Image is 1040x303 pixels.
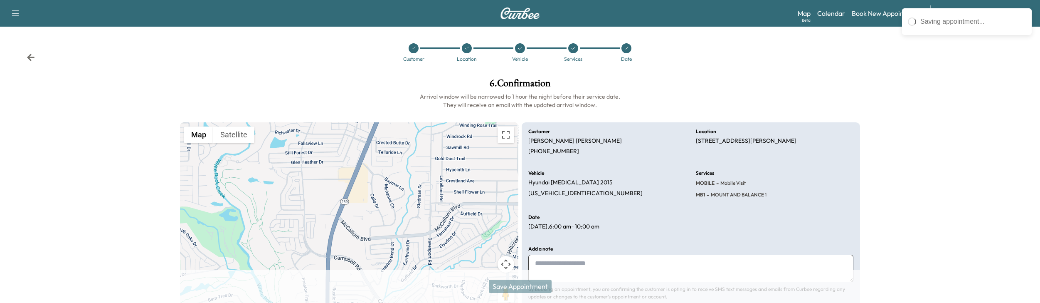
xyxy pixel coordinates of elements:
a: MapBeta [798,8,811,18]
div: Location [457,57,477,62]
div: Beta [802,17,811,23]
h6: Vehicle [528,171,544,176]
a: Book New Appointment [852,8,922,18]
p: [PERSON_NAME] [PERSON_NAME] [528,137,622,145]
div: Services [564,57,582,62]
h6: Services [696,171,714,176]
span: MOUNT AND BALANCE 1 [709,191,766,198]
p: [US_VEHICLE_IDENTIFICATION_NUMBER] [528,190,643,197]
span: MOBILE [696,180,715,186]
h6: Location [696,129,716,134]
div: Saving appointment... [920,17,1026,27]
button: Toggle fullscreen view [498,127,514,143]
h6: Customer [528,129,550,134]
h6: Date [528,215,540,220]
p: [DATE] , 6:00 am - 10:00 am [528,223,599,231]
p: [PHONE_NUMBER] [528,148,579,155]
span: Mobile Visit [719,180,746,186]
h6: Arrival window will be narrowed to 1 hour the night before their service date. They will receive ... [180,92,860,109]
button: Show satellite imagery [213,127,254,143]
div: Back [27,53,35,62]
h6: Add a note [528,246,553,251]
a: Calendar [817,8,845,18]
img: Curbee Logo [500,7,540,19]
div: Vehicle [512,57,528,62]
span: - [715,179,719,187]
p: Hyundai [MEDICAL_DATA] 2015 [528,179,613,186]
div: Customer [403,57,424,62]
div: Date [621,57,632,62]
button: Show street map [184,127,213,143]
span: MB1 [696,191,705,198]
h1: 6 . Confirmation [180,78,860,92]
button: Map camera controls [498,256,514,273]
span: - [705,191,709,199]
p: [STREET_ADDRESS][PERSON_NAME] [696,137,796,145]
